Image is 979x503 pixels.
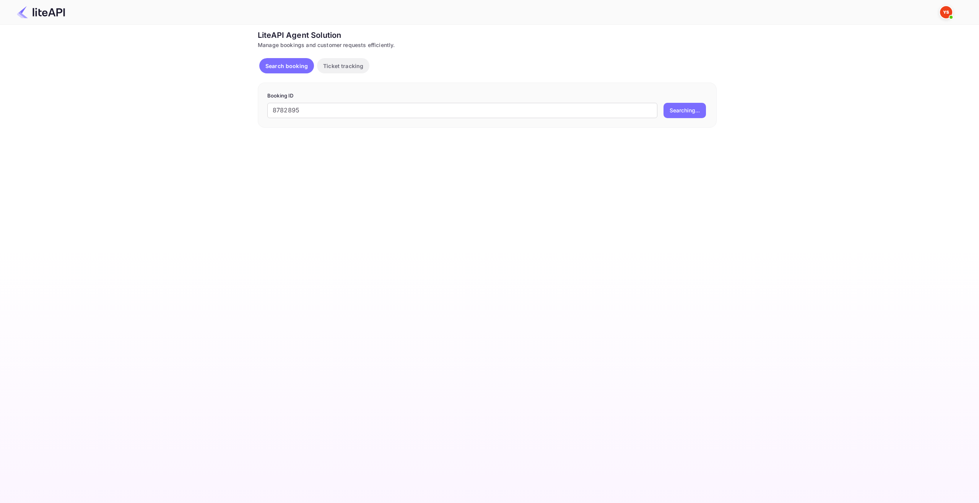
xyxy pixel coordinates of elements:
img: LiteAPI Logo [17,6,65,18]
p: Search booking [265,62,308,70]
p: Booking ID [267,92,707,100]
input: Enter Booking ID (e.g., 63782194) [267,103,657,118]
button: Searching... [664,103,706,118]
div: LiteAPI Agent Solution [258,29,717,41]
div: Manage bookings and customer requests efficiently. [258,41,717,49]
p: Ticket tracking [323,62,363,70]
img: Yandex Support [940,6,952,18]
